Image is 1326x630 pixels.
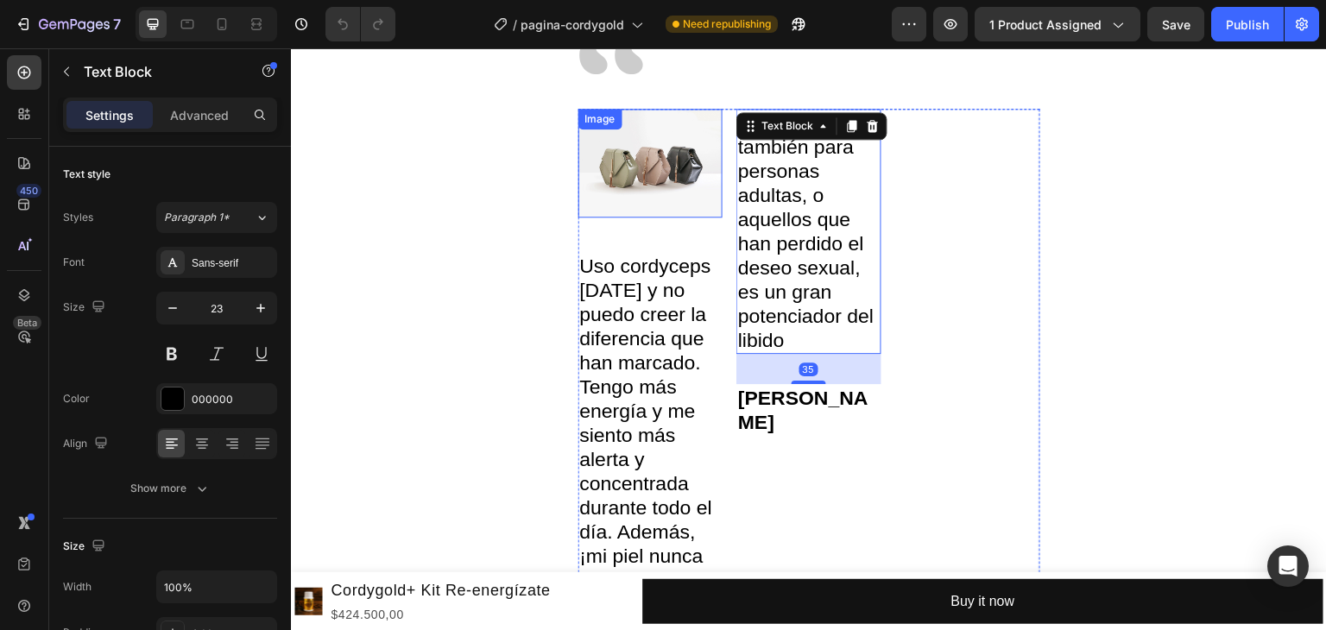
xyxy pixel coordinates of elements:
[325,7,395,41] div: Undo/Redo
[63,210,93,225] div: Styles
[63,535,109,558] div: Size
[351,531,1032,576] button: Buy it now
[291,63,328,79] div: Image
[164,210,230,225] span: Paragraph 1*
[1162,17,1190,32] span: Save
[513,16,517,34] span: /
[447,62,589,304] p: Lo recomiendo también para personas adultas, o aquellos que han perdido el deseo sexual, es un gr...
[975,7,1140,41] button: 1 product assigned
[291,48,1326,630] iframe: Design area
[157,571,276,602] input: Auto
[1147,7,1204,41] button: Save
[156,202,277,233] button: Paragraph 1*
[63,255,85,270] div: Font
[130,480,211,497] div: Show more
[84,61,230,82] p: Text Block
[447,337,589,386] p: [PERSON_NAME]
[63,432,111,456] div: Align
[13,316,41,330] div: Beta
[16,184,41,198] div: 450
[683,16,771,32] span: Need republishing
[63,296,109,319] div: Size
[63,473,277,504] button: Show more
[113,14,121,35] p: 7
[989,16,1102,34] span: 1 product assigned
[63,167,110,182] div: Text style
[7,7,129,41] button: 7
[63,391,90,406] div: Color
[63,579,92,595] div: Width
[1267,545,1309,587] div: Open Intercom Messenger
[660,541,723,566] div: Buy it now
[192,255,273,271] div: Sans-serif
[85,106,134,124] p: Settings
[287,60,433,169] img: image_demo.jpg
[1226,16,1269,34] div: Publish
[1211,7,1284,41] button: Publish
[508,314,527,328] div: 35
[170,106,229,124] p: Advanced
[192,392,273,407] div: 000000
[521,16,624,34] span: pagina-cordygold
[467,70,526,85] div: Text Block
